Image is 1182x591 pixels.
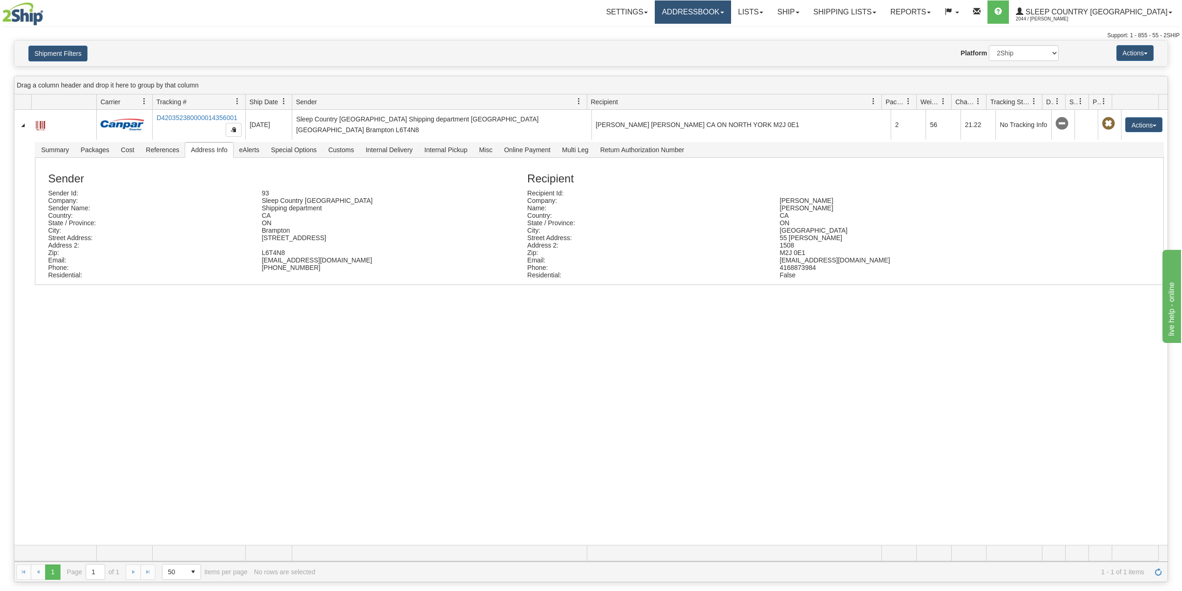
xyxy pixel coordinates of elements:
[41,256,255,264] div: Email:
[960,110,995,140] td: 21.22
[18,121,27,130] a: Collapse
[1151,564,1166,579] a: Refresh
[591,97,618,107] span: Recipient
[591,110,891,140] td: [PERSON_NAME] [PERSON_NAME] CA ON NORTH YORK M2J 0E1
[75,142,114,157] span: Packages
[41,197,255,204] div: Company:
[920,97,940,107] span: Weight
[185,142,233,157] span: Address Info
[41,189,255,197] div: Sender Id:
[1049,94,1065,109] a: Delivery Status filter column settings
[234,142,265,157] span: eAlerts
[67,564,120,580] span: Page of 1
[1102,117,1115,130] span: Pickup Not Assigned
[520,249,772,256] div: Zip:
[571,94,587,109] a: Sender filter column settings
[255,227,468,234] div: Brampton
[255,204,468,212] div: Shipping department
[520,197,772,204] div: Company:
[41,204,255,212] div: Sender Name:
[186,564,201,579] span: select
[1023,8,1168,16] span: Sleep Country [GEOGRAPHIC_DATA]
[41,219,255,227] div: State / Province:
[655,0,731,24] a: Addressbook
[45,564,60,579] span: Page 1
[1116,45,1154,61] button: Actions
[136,94,152,109] a: Carrier filter column settings
[255,249,468,256] div: L6T4N8
[1093,97,1101,107] span: Pickup Status
[595,142,690,157] span: Return Authorization Number
[772,256,1025,264] div: [EMAIL_ADDRESS][DOMAIN_NAME]
[772,242,1025,249] div: 1508
[995,110,1051,140] td: No Tracking Info
[255,197,468,204] div: Sleep Country [GEOGRAPHIC_DATA]
[990,97,1031,107] span: Tracking Status
[115,142,140,157] span: Cost
[1161,248,1181,343] iframe: chat widget
[255,264,468,271] div: [PHONE_NUMBER]
[41,271,255,279] div: Residential:
[970,94,986,109] a: Charge filter column settings
[156,97,187,107] span: Tracking #
[520,234,772,242] div: Street Address:
[520,242,772,249] div: Address 2:
[926,110,960,140] td: 56
[28,46,87,61] button: Shipment Filters
[1069,97,1077,107] span: Shipment Issues
[731,0,770,24] a: Lists
[1125,117,1162,132] button: Actions
[955,97,975,107] span: Charge
[162,564,248,580] span: items per page
[2,2,43,26] img: logo2044.jpg
[770,0,806,24] a: Ship
[226,123,242,137] button: Copy to clipboard
[866,94,881,109] a: Recipient filter column settings
[322,568,1144,576] span: 1 - 1 of 1 items
[498,142,556,157] span: Online Payment
[41,234,255,242] div: Street Address:
[255,189,468,197] div: 93
[900,94,916,109] a: Packages filter column settings
[772,271,1025,279] div: False
[141,142,185,157] span: References
[7,6,86,17] div: live help - online
[520,212,772,219] div: Country:
[806,0,883,24] a: Shipping lists
[168,567,180,577] span: 50
[772,249,1025,256] div: M2J 0E1
[41,212,255,219] div: Country:
[255,234,468,242] div: [STREET_ADDRESS]
[520,256,772,264] div: Email:
[1046,97,1054,107] span: Delivery Status
[245,110,292,140] td: [DATE]
[255,212,468,219] div: CA
[527,173,1100,185] h3: Recipient
[36,117,45,132] a: Label
[772,234,1025,242] div: 55 [PERSON_NAME]
[1026,94,1042,109] a: Tracking Status filter column settings
[419,142,473,157] span: Internal Pickup
[101,97,121,107] span: Carrier
[35,142,74,157] span: Summary
[41,264,255,271] div: Phone:
[229,94,245,109] a: Tracking # filter column settings
[1096,94,1112,109] a: Pickup Status filter column settings
[772,264,1025,271] div: 4168873984
[520,204,772,212] div: Name:
[265,142,322,157] span: Special Options
[520,264,772,271] div: Phone:
[891,110,926,140] td: 2
[101,119,144,130] img: 14 - Canpar
[322,142,359,157] span: Customs
[41,227,255,234] div: City:
[883,0,938,24] a: Reports
[1016,14,1086,24] span: 2044 / [PERSON_NAME]
[772,204,1025,212] div: [PERSON_NAME]
[292,110,591,140] td: Sleep Country [GEOGRAPHIC_DATA] Shipping department [GEOGRAPHIC_DATA] [GEOGRAPHIC_DATA] Brampton ...
[1055,117,1068,130] span: No Tracking Info
[1073,94,1088,109] a: Shipment Issues filter column settings
[960,48,987,58] label: Platform
[520,189,772,197] div: Recipient Id:
[599,0,655,24] a: Settings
